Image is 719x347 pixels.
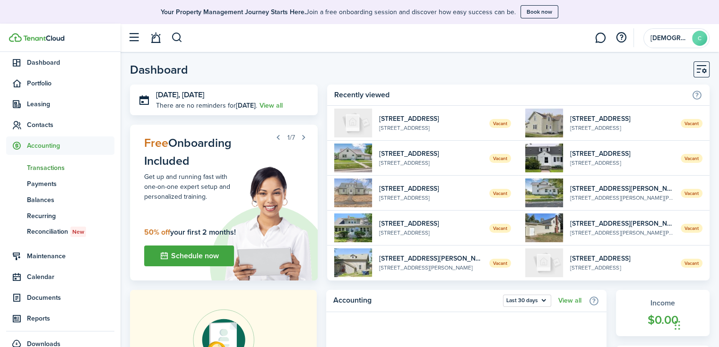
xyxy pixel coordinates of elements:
widget-list-item-title: [STREET_ADDRESS][PERSON_NAME] [570,219,674,229]
span: Documents [27,293,114,303]
iframe: Chat Widget [672,302,719,347]
button: Open menu [503,295,551,307]
span: Vacant [489,259,511,268]
avatar-text: C [692,31,707,46]
widget-list-item-title: [STREET_ADDRESS] [570,114,674,124]
widget-list-item-description: [STREET_ADDRESS] [570,263,674,272]
span: Vacant [681,259,702,268]
widget-list-item-title: [STREET_ADDRESS] [379,114,483,124]
widget-list-item-description: [STREET_ADDRESS][PERSON_NAME][PERSON_NAME] [570,229,674,237]
a: Messaging [591,26,609,50]
span: Vacant [681,224,702,233]
span: 1/7 [287,133,295,143]
span: Vacant [489,154,511,163]
span: Vacant [681,154,702,163]
widget-stats-title: Income [625,297,700,309]
widget-list-item-title: [STREET_ADDRESS] [379,219,483,229]
button: Open resource center [613,30,629,46]
span: Maintenance [27,251,114,261]
span: Leasing [27,99,114,109]
span: Dashboard [27,58,114,68]
p: There are no reminders for . [156,101,257,110]
widget-list-item-title: [STREET_ADDRESS] [379,149,483,159]
img: 1 [525,109,563,137]
img: TenantCloud [23,35,64,41]
span: Recurring [27,211,114,221]
widget-list-item-description: [STREET_ADDRESS] [570,124,674,132]
a: Dashboard [6,53,114,72]
widget-list-item-description: [STREET_ADDRESS] [379,229,483,237]
a: View all [558,297,581,305]
a: Income$0.00 [616,290,710,336]
span: Balances [27,195,114,205]
widget-list-item-title: [STREET_ADDRESS][PERSON_NAME] [379,254,483,263]
img: 1 [525,248,563,277]
a: ReconciliationNew [6,224,114,240]
h3: [DATE], [DATE] [156,89,311,101]
span: Vacant [489,224,511,233]
span: Payments [27,179,114,189]
a: Notifications [147,26,165,50]
span: Portfolio [27,78,114,88]
img: TenantCloud [9,33,22,42]
button: Prev step [272,131,285,144]
img: 1 [525,144,563,172]
widget-stats-count: $0.00 [625,311,700,329]
img: Onboarding schedule assistant [197,165,318,280]
span: New [72,228,84,236]
b: [DATE] [236,101,256,110]
a: Balances [6,192,114,208]
b: Your Property Management Journey Starts Here. [161,7,306,17]
img: 1 [525,178,563,207]
button: Next step [297,131,311,144]
p: Get up and running fast with one-on-one expert setup and personalized training. [144,172,240,202]
header-page-title: Dashboard [130,64,188,76]
widget-list-item-title: [STREET_ADDRESS][PERSON_NAME] [570,184,674,194]
button: Schedule now [144,245,234,266]
widget-list-item-description: [STREET_ADDRESS] [379,159,483,167]
span: Christian [650,35,688,42]
div: Drag [675,311,680,339]
span: Vacant [681,119,702,128]
img: 1 [334,144,372,172]
a: Transactions [6,160,114,176]
button: Search [171,30,183,46]
span: Calendar [27,272,114,282]
widget-list-item-description: [STREET_ADDRESS][PERSON_NAME] [379,263,483,272]
img: 1 [334,248,372,277]
widget-list-item-description: [STREET_ADDRESS] [379,124,483,132]
a: Reports [6,309,114,328]
home-widget-title: Accounting [333,295,498,307]
widget-list-item-description: [STREET_ADDRESS] [379,194,483,202]
b: your first 2 months! [144,227,236,237]
span: Reports [27,313,114,323]
img: 1 [525,213,563,242]
widget-list-item-title: [STREET_ADDRESS] [570,149,674,159]
widget-list-item-title: [STREET_ADDRESS] [379,184,483,194]
a: View all [260,101,283,110]
widget-list-item-description: [STREET_ADDRESS] [570,159,674,167]
span: Reconciliation [27,227,114,237]
span: Accounting [27,141,114,151]
p: Join a free onboarding session and discover how easy success can be. [161,7,516,17]
widget-list-item-title: [STREET_ADDRESS] [570,254,674,263]
span: Contacts [27,120,114,130]
button: Book now [520,5,558,18]
button: Customise [693,61,710,77]
home-widget-title: Recently viewed [334,89,687,101]
span: Vacant [681,189,702,198]
img: 1 [334,213,372,242]
button: Open sidebar [125,29,143,47]
span: 50% off [144,227,170,237]
img: 1 [334,109,372,137]
widget-list-item-description: [STREET_ADDRESS][PERSON_NAME][PERSON_NAME] [570,194,674,202]
span: Vacant [489,189,511,198]
span: Vacant [489,119,511,128]
a: Recurring [6,208,114,224]
button: Last 30 days [503,295,551,307]
h4: Onboarding Included [144,134,266,169]
span: Transactions [27,163,114,173]
img: 1 [334,178,372,207]
a: Payments [6,176,114,192]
